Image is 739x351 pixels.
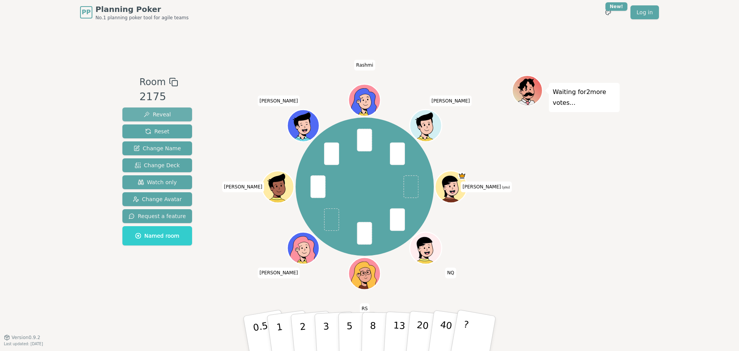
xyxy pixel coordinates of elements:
span: Named room [135,232,179,240]
span: PP [82,8,90,17]
button: Reveal [122,107,192,121]
span: Reveal [144,111,171,118]
button: Named room [122,226,192,245]
a: PPPlanning PokerNo.1 planning poker tool for agile teams [80,4,189,21]
span: No.1 planning poker tool for agile teams [95,15,189,21]
span: Click to change your name [461,181,512,192]
span: Watch only [138,178,177,186]
span: Click to change your name [354,60,375,71]
span: Change Deck [135,161,180,169]
div: New! [605,2,627,11]
span: Click to change your name [445,267,456,278]
span: Pilar is the host [458,172,466,180]
span: Last updated: [DATE] [4,342,43,346]
span: Click to change your name [360,303,370,314]
button: Change Avatar [122,192,192,206]
span: Room [139,75,166,89]
button: Change Name [122,141,192,155]
span: Planning Poker [95,4,189,15]
span: Click to change your name [257,267,300,278]
button: Request a feature [122,209,192,223]
button: Change Deck [122,158,192,172]
span: Version 0.9.2 [12,334,40,341]
button: Click to change your avatar [436,172,466,202]
p: Waiting for 2 more votes... [553,87,616,108]
span: Change Avatar [133,195,182,203]
span: Reset [145,128,169,135]
button: Reset [122,124,192,138]
div: 2175 [139,89,178,105]
span: (you) [501,186,510,189]
span: Request a feature [129,212,186,220]
span: Change Name [134,144,181,152]
span: Click to change your name [222,181,264,192]
button: Version0.9.2 [4,334,40,341]
button: Watch only [122,175,192,189]
span: Click to change your name [430,96,472,106]
span: Click to change your name [257,96,300,106]
button: New! [601,5,615,19]
a: Log in [630,5,659,19]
